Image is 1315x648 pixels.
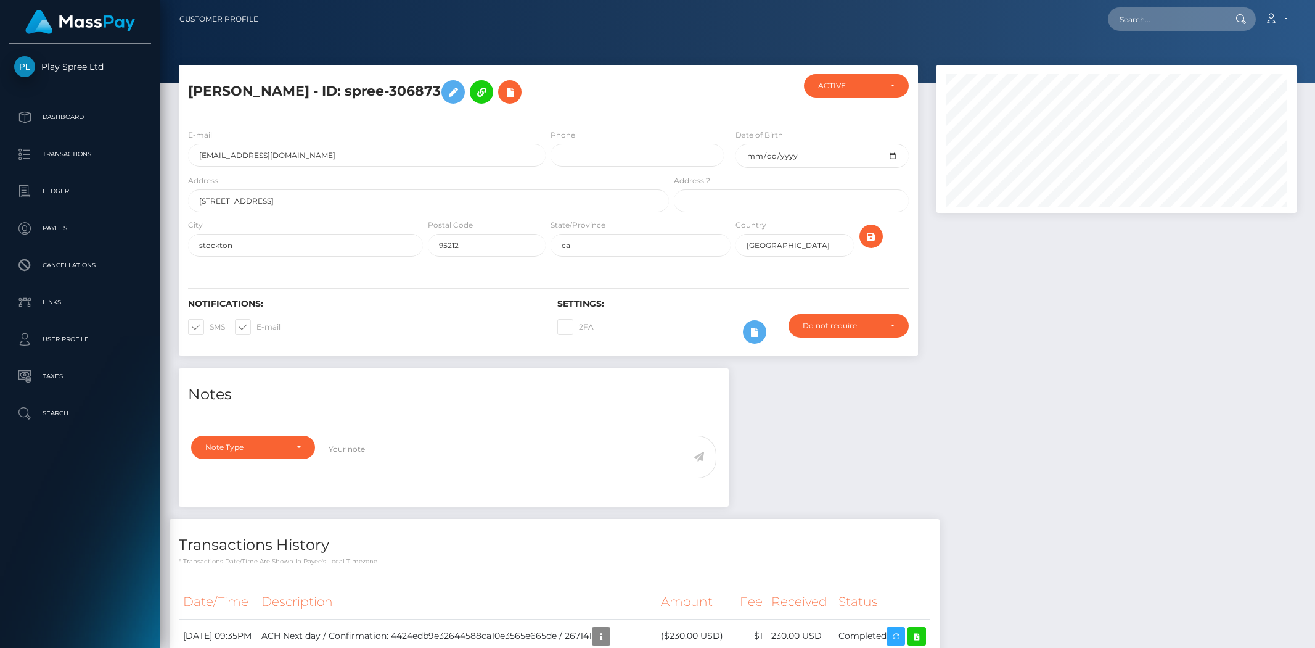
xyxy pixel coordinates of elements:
a: Payees [9,213,151,244]
p: Dashboard [14,108,146,127]
p: Cancellations [14,256,146,275]
p: Transactions [14,145,146,164]
label: City [188,220,203,231]
label: Postal Code [428,220,473,231]
h6: Notifications: [188,299,539,309]
h4: Transactions History [179,534,930,556]
th: Date/Time [179,585,257,619]
span: Play Spree Ltd [9,61,151,72]
a: Search [9,398,151,429]
div: Note Type [205,442,287,452]
a: Taxes [9,361,151,392]
button: Note Type [191,436,315,459]
p: Search [14,404,146,423]
label: State/Province [551,220,605,231]
a: Cancellations [9,250,151,281]
label: Address 2 [674,175,710,186]
label: Country [735,220,766,231]
label: Date of Birth [735,130,783,141]
a: Links [9,287,151,318]
th: Received [767,585,834,619]
p: User Profile [14,330,146,349]
div: ACTIVE [818,81,880,91]
img: MassPay Logo [25,10,135,34]
div: Do not require [803,321,880,331]
label: E-mail [188,130,212,141]
th: Description [257,585,657,619]
input: Search... [1108,7,1224,31]
th: Status [834,585,930,619]
h4: Notes [188,384,719,405]
h6: Settings: [557,299,908,309]
a: User Profile [9,324,151,355]
label: Address [188,175,218,186]
a: Ledger [9,176,151,207]
p: Links [14,293,146,312]
a: Dashboard [9,102,151,133]
p: Taxes [14,367,146,386]
label: Phone [551,130,575,141]
label: SMS [188,319,225,335]
button: Do not require [789,314,909,338]
a: Customer Profile [179,6,258,32]
label: E-mail [235,319,281,335]
p: Ledger [14,182,146,201]
img: Play Spree Ltd [14,56,35,77]
a: Transactions [9,139,151,170]
button: ACTIVE [804,74,909,98]
h5: [PERSON_NAME] - ID: spree-306873 [188,74,662,110]
p: * Transactions date/time are shown in payee's local timezone [179,557,930,566]
label: 2FA [557,319,594,335]
p: Payees [14,219,146,238]
th: Fee [735,585,767,619]
th: Amount [657,585,735,619]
